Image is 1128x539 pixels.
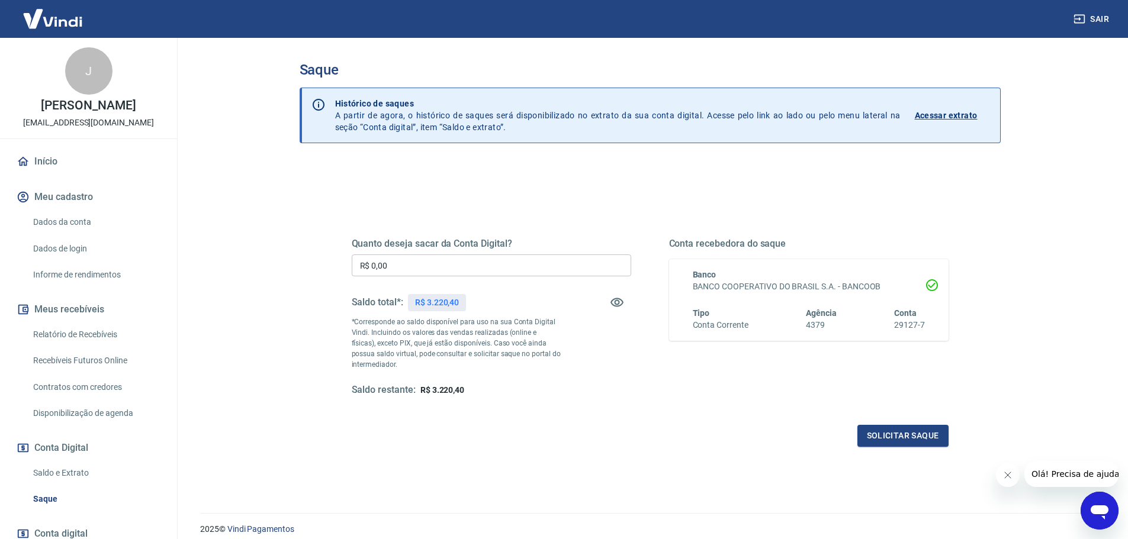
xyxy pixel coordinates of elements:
p: 2025 © [200,523,1100,535]
button: Meus recebíveis [14,296,163,322]
a: Saque [28,487,163,511]
p: R$ 3.220,40 [415,296,459,309]
iframe: Fechar mensagem [996,463,1020,487]
p: Acessar extrato [915,109,978,121]
p: Histórico de saques [335,98,901,109]
iframe: Mensagem da empresa [1024,461,1119,487]
button: Conta Digital [14,435,163,461]
span: Banco [693,270,716,279]
a: Vindi Pagamentos [227,524,294,534]
a: Acessar extrato [915,98,991,133]
img: Vindi [14,1,91,37]
span: R$ 3.220,40 [420,385,464,395]
span: Olá! Precisa de ajuda? [7,8,99,18]
button: Solicitar saque [857,425,949,447]
a: Dados da conta [28,210,163,234]
p: [EMAIL_ADDRESS][DOMAIN_NAME] [23,117,154,129]
h5: Saldo restante: [352,384,416,396]
button: Meu cadastro [14,184,163,210]
h6: 29127-7 [894,319,925,331]
a: Informe de rendimentos [28,263,163,287]
span: Conta [894,308,917,318]
p: [PERSON_NAME] [41,99,136,112]
span: Agência [806,308,837,318]
p: *Corresponde ao saldo disponível para uso na sua Conta Digital Vindi. Incluindo os valores das ve... [352,317,561,370]
button: Sair [1071,8,1114,30]
a: Relatório de Recebíveis [28,322,163,347]
h6: 4379 [806,319,837,331]
a: Contratos com credores [28,375,163,399]
span: Tipo [693,308,710,318]
a: Recebíveis Futuros Online [28,348,163,373]
a: Dados de login [28,237,163,261]
p: A partir de agora, o histórico de saques será disponibilizado no extrato da sua conta digital. Ac... [335,98,901,133]
h3: Saque [300,62,1001,78]
a: Início [14,149,163,175]
h5: Quanto deseja sacar da Conta Digital? [352,238,631,250]
h5: Saldo total*: [352,296,403,308]
h6: Conta Corrente [693,319,748,331]
div: J [65,47,113,95]
h5: Conta recebedora do saque [669,238,949,250]
h6: BANCO COOPERATIVO DO BRASIL S.A. - BANCOOB [693,280,925,293]
a: Disponibilização de agenda [28,401,163,425]
iframe: Botão para abrir a janela de mensagens [1081,492,1119,530]
a: Saldo e Extrato [28,461,163,485]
